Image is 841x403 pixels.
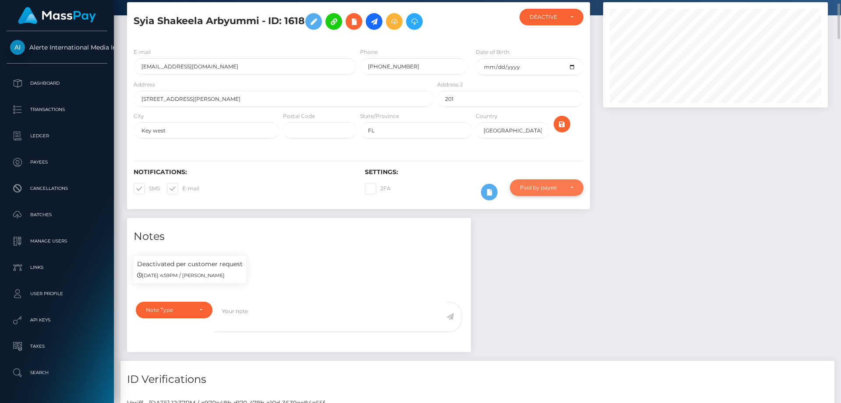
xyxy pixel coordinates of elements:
h4: Notes [134,229,464,244]
a: Dashboard [7,72,107,94]
p: Deactivated per customer request [137,260,243,269]
a: Initiate Payout [366,13,382,30]
label: E-mail [167,183,199,194]
button: DEACTIVE [519,9,583,25]
label: Postal Code [283,112,315,120]
label: City [134,112,144,120]
h4: ID Verifications [127,372,828,387]
p: API Keys [10,314,104,327]
a: Manage Users [7,230,107,252]
div: Note Type [146,307,192,314]
p: Taxes [10,340,104,353]
label: Country [476,112,498,120]
p: Search [10,366,104,379]
a: User Profile [7,283,107,305]
a: Links [7,257,107,278]
label: Date of Birth [476,48,509,56]
p: Cancellations [10,182,104,195]
button: Note Type [136,302,212,318]
label: SMS [134,183,160,194]
label: Address [134,81,155,89]
p: Transactions [10,103,104,116]
a: Taxes [7,335,107,357]
a: Search [7,362,107,384]
p: Manage Users [10,235,104,248]
button: Paid by payee [510,179,583,196]
p: Batches [10,208,104,221]
small: [DATE] 4:59PM / [PERSON_NAME] [137,272,225,278]
label: Phone [360,48,378,56]
img: MassPay Logo [18,7,96,24]
h6: Settings: [365,168,583,176]
a: Ledger [7,125,107,147]
h5: Syia Shakeela Arbyummi - ID: 1618 [134,9,429,34]
a: API Keys [7,309,107,331]
img: Alerte International Media Inc. [10,40,25,55]
span: Alerte International Media Inc. [7,43,107,51]
a: Batches [7,204,107,226]
div: DEACTIVE [530,14,563,21]
a: Transactions [7,99,107,121]
div: Paid by payee [520,184,563,191]
label: E-mail [134,48,151,56]
p: Links [10,261,104,274]
p: Ledger [10,129,104,143]
a: Cancellations [7,178,107,200]
p: User Profile [10,287,104,300]
label: 2FA [365,183,391,194]
p: Dashboard [10,77,104,90]
p: Payees [10,156,104,169]
label: Address 2 [437,81,463,89]
a: Payees [7,151,107,173]
h6: Notifications: [134,168,352,176]
label: State/Province [360,112,399,120]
